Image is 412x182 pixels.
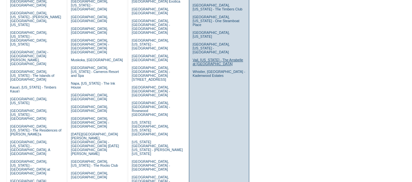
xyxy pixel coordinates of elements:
[132,66,170,81] a: [GEOGRAPHIC_DATA], [GEOGRAPHIC_DATA] - [GEOGRAPHIC_DATA][STREET_ADDRESS]
[132,140,183,156] a: [US_STATE][GEOGRAPHIC_DATA], [US_STATE] - [PERSON_NAME] [US_STATE]
[71,105,108,113] a: [GEOGRAPHIC_DATA], [GEOGRAPHIC_DATA]
[71,117,109,128] a: [GEOGRAPHIC_DATA], [GEOGRAPHIC_DATA] - [GEOGRAPHIC_DATA]
[192,15,239,27] a: [GEOGRAPHIC_DATA], [US_STATE] - One Steamboat Place
[132,160,170,171] a: [GEOGRAPHIC_DATA], [GEOGRAPHIC_DATA] - [GEOGRAPHIC_DATA]
[192,3,242,11] a: [GEOGRAPHIC_DATA], [US_STATE] - The Timbers Club
[71,27,108,35] a: [GEOGRAPHIC_DATA], [GEOGRAPHIC_DATA]
[71,58,123,62] a: Muskoka, [GEOGRAPHIC_DATA]
[132,7,169,15] a: [GEOGRAPHIC_DATA], [GEOGRAPHIC_DATA]
[10,50,48,66] a: [GEOGRAPHIC_DATA] - [GEOGRAPHIC_DATA][PERSON_NAME], [GEOGRAPHIC_DATA]
[10,160,50,175] a: [GEOGRAPHIC_DATA], [US_STATE] - [GEOGRAPHIC_DATA] at [GEOGRAPHIC_DATA]
[192,31,230,38] a: [GEOGRAPHIC_DATA], [US_STATE]
[10,11,61,27] a: [GEOGRAPHIC_DATA], [US_STATE] - [PERSON_NAME][GEOGRAPHIC_DATA], [US_STATE]
[10,31,47,46] a: [GEOGRAPHIC_DATA], [US_STATE] - [GEOGRAPHIC_DATA], [US_STATE]
[10,140,50,156] a: [GEOGRAPHIC_DATA], [US_STATE] - [GEOGRAPHIC_DATA], A [GEOGRAPHIC_DATA]
[10,85,56,93] a: Kaua'i, [US_STATE] - Timbers Kaua'i
[10,124,62,136] a: [GEOGRAPHIC_DATA], [US_STATE] - The Residences of [PERSON_NAME]'a
[132,120,169,136] a: [US_STATE][GEOGRAPHIC_DATA], [US_STATE][GEOGRAPHIC_DATA]
[192,42,230,54] a: [GEOGRAPHIC_DATA], [US_STATE] - [GEOGRAPHIC_DATA]
[192,70,245,77] a: Whistler, [GEOGRAPHIC_DATA] - Kadenwood Estates
[71,15,108,23] a: [GEOGRAPHIC_DATA], [GEOGRAPHIC_DATA]
[132,101,170,117] a: [GEOGRAPHIC_DATA], [GEOGRAPHIC_DATA] - Rosewood [GEOGRAPHIC_DATA]
[132,19,170,35] a: [GEOGRAPHIC_DATA], [GEOGRAPHIC_DATA] - [GEOGRAPHIC_DATA] [GEOGRAPHIC_DATA]
[71,93,108,101] a: [GEOGRAPHIC_DATA], [GEOGRAPHIC_DATA]
[10,97,47,105] a: [GEOGRAPHIC_DATA], [US_STATE]
[71,160,118,167] a: [GEOGRAPHIC_DATA], [US_STATE] - The Rocks Club
[71,66,119,77] a: [GEOGRAPHIC_DATA], [US_STATE] - Carneros Resort and Spa
[192,58,243,66] a: Vail, [US_STATE] - The Arrabelle at [GEOGRAPHIC_DATA]
[71,132,119,156] a: [DATE][GEOGRAPHIC_DATA][PERSON_NAME], [GEOGRAPHIC_DATA] - [GEOGRAPHIC_DATA] [DATE][GEOGRAPHIC_DAT...
[132,38,169,50] a: [GEOGRAPHIC_DATA], [US_STATE] - [GEOGRAPHIC_DATA]
[10,70,54,81] a: [GEOGRAPHIC_DATA], [US_STATE] - The Islands of [GEOGRAPHIC_DATA]
[132,85,170,97] a: [GEOGRAPHIC_DATA], [GEOGRAPHIC_DATA] - [GEOGRAPHIC_DATA]
[71,81,115,89] a: Napa, [US_STATE] - The Ink House
[10,109,47,120] a: [GEOGRAPHIC_DATA], [US_STATE] - [GEOGRAPHIC_DATA]
[71,171,108,179] a: [GEOGRAPHIC_DATA], [GEOGRAPHIC_DATA]
[132,54,169,62] a: [GEOGRAPHIC_DATA], [GEOGRAPHIC_DATA]
[71,38,109,54] a: [GEOGRAPHIC_DATA], [GEOGRAPHIC_DATA] - [GEOGRAPHIC_DATA] [GEOGRAPHIC_DATA]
